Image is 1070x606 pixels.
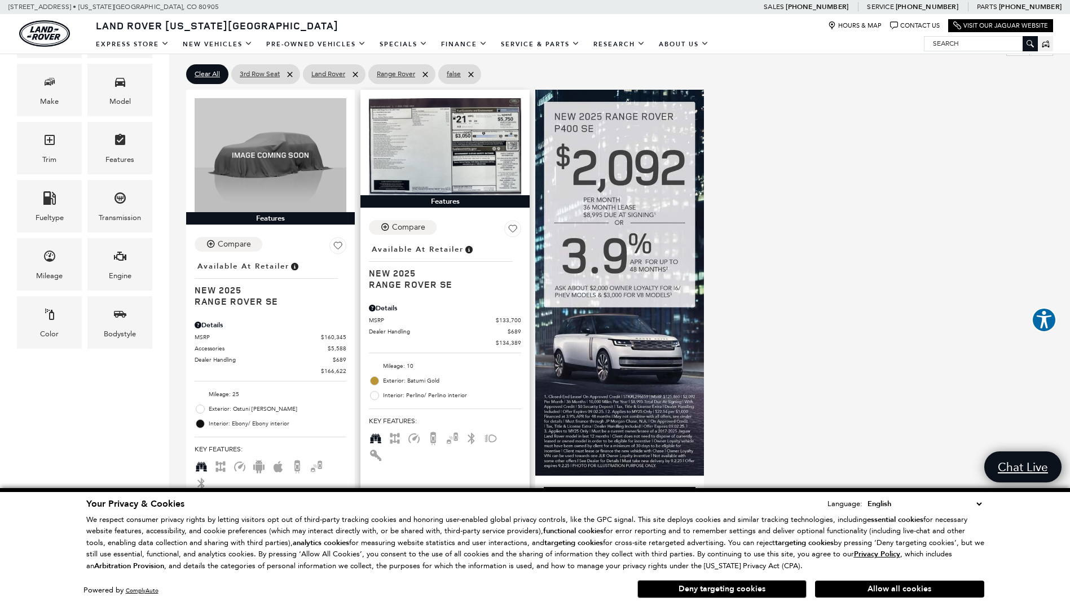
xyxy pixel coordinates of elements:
[828,21,882,30] a: Hours & Map
[289,260,300,273] span: Vehicle is in stock and ready for immediate delivery. Due to demand, availability is subject to c...
[775,538,834,548] strong: targeting cookies
[195,237,262,252] button: Compare Vehicle
[19,20,70,47] a: land-rover
[494,34,587,54] a: Service & Parts
[83,587,158,594] div: Powered by
[252,462,266,469] span: Android Auto
[87,238,152,291] div: EngineEngine
[369,220,437,235] button: Compare Vehicle
[496,316,521,324] span: $133,700
[293,538,349,548] strong: analytics cookies
[89,34,716,54] nav: Main Navigation
[19,20,70,47] img: Land Rover
[426,433,440,441] span: Backup Camera
[407,433,421,441] span: Adaptive Cruise Control
[89,19,345,32] a: Land Rover [US_STATE][GEOGRAPHIC_DATA]
[87,64,152,116] div: ModelModel
[87,296,152,349] div: BodystyleBodystyle
[195,355,333,364] span: Dealer Handling
[369,339,521,347] a: $134,389
[1032,308,1056,332] button: Explore your accessibility options
[434,34,494,54] a: Finance
[195,284,338,296] span: New 2025
[637,580,807,598] button: Deny targeting cookies
[924,37,1037,50] input: Search
[373,34,434,54] a: Specials
[214,462,227,469] span: AWD
[544,487,695,508] div: Schedule Test Drive
[195,355,346,364] a: Dealer Handling $689
[195,367,346,375] a: $166,622
[321,333,346,341] span: $160,345
[42,153,56,166] div: Trim
[890,21,940,30] a: Contact Us
[896,2,958,11] a: [PHONE_NUMBER]
[369,359,521,374] li: Mileage: 10
[195,462,208,469] span: Third Row Seats
[310,462,323,469] span: Blind Spot Monitor
[195,67,220,81] span: Clear All
[17,180,82,232] div: FueltypeFueltype
[99,212,141,224] div: Transmission
[195,443,346,455] span: Key Features :
[544,538,603,548] strong: targeting cookies
[87,122,152,174] div: FeaturesFeatures
[854,549,900,559] u: Privacy Policy
[867,3,893,11] span: Service
[446,433,459,441] span: Blind Spot Monitor
[508,327,521,336] span: $689
[104,328,136,340] div: Bodystyle
[652,34,716,54] a: About Us
[764,3,784,11] span: Sales
[209,403,346,415] span: Exterior: Ostuni [PERSON_NAME]
[360,195,529,208] div: Features
[992,459,1054,475] span: Chat Live
[369,316,521,324] a: MSRP $133,700
[43,72,56,95] span: Make
[195,344,328,353] span: Accessories
[240,67,280,81] span: 3rd Row Seat
[369,327,507,336] span: Dealer Handling
[109,270,131,282] div: Engine
[369,450,382,458] span: Keyless Entry
[218,239,251,249] div: Compare
[383,375,521,387] span: Exterior: Batumi Gold
[496,339,521,347] span: $134,389
[290,462,304,469] span: Backup Camera
[786,2,848,11] a: [PHONE_NUMBER]
[94,561,164,571] strong: Arbitration Provision
[197,260,289,273] span: Available at Retailer
[259,34,373,54] a: Pre-Owned Vehicles
[17,64,82,116] div: MakeMake
[17,122,82,174] div: TrimTrim
[333,355,346,364] span: $689
[388,433,402,441] span: AWD
[113,188,127,212] span: Transmission
[369,267,512,279] span: New 2025
[36,270,63,282] div: Mileage
[40,95,59,108] div: Make
[464,243,474,256] span: Vehicle is in stock and ready for immediate delivery. Due to demand, availability is subject to c...
[8,3,219,11] a: [STREET_ADDRESS] • [US_STATE][GEOGRAPHIC_DATA], CO 80905
[977,3,997,11] span: Parts
[484,433,497,441] span: Fog Lights
[372,243,464,256] span: Available at Retailer
[36,212,64,224] div: Fueltype
[329,237,346,258] button: Save Vehicle
[447,67,461,81] span: false
[113,305,127,328] span: Bodystyle
[369,98,521,195] img: 2025 LAND ROVER Range Rover SE
[195,478,208,486] span: Bluetooth
[176,34,259,54] a: New Vehicles
[17,238,82,291] div: MileageMileage
[587,34,652,54] a: Research
[369,303,521,313] div: Pricing Details - Range Rover SE
[86,514,984,572] p: We respect consumer privacy rights by letting visitors opt out of third-party tracking cookies an...
[105,153,134,166] div: Features
[383,390,521,401] span: Interior: Perlino/ Perlino interior
[377,67,415,81] span: Range Rover
[113,247,127,270] span: Engine
[195,344,346,353] a: Accessories $5,588
[195,296,338,307] span: Range Rover SE
[543,526,604,536] strong: functional cookies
